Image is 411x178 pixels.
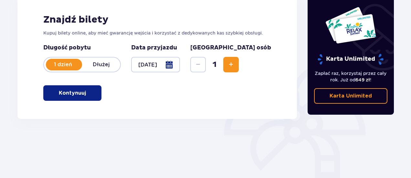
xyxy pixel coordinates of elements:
p: Data przyjazdu [131,44,177,52]
p: 1 dzień [44,61,82,68]
p: Dłużej [82,61,120,68]
p: [GEOGRAPHIC_DATA] osób [190,44,271,52]
h2: Znajdź bilety [43,14,271,26]
button: Kontynuuj [43,85,101,101]
p: Zapłać raz, korzystaj przez cały rok. Już od ! [314,70,388,83]
p: Kupuj bilety online, aby mieć gwarancję wejścia i korzystać z dedykowanych kas szybkiej obsługi. [43,30,271,36]
span: 1 [207,60,222,69]
p: Karta Unlimited [317,54,384,65]
a: Karta Unlimited [314,88,388,104]
p: Kontynuuj [59,89,86,97]
p: Długość pobytu [43,44,121,52]
img: Dwie karty całoroczne do Suntago z napisem 'UNLIMITED RELAX', na białym tle z tropikalnymi liśćmi... [325,6,376,44]
p: Karta Unlimited [330,92,372,99]
span: 649 zł [355,77,370,82]
button: Zmniejsz [190,57,206,72]
button: Zwiększ [223,57,239,72]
